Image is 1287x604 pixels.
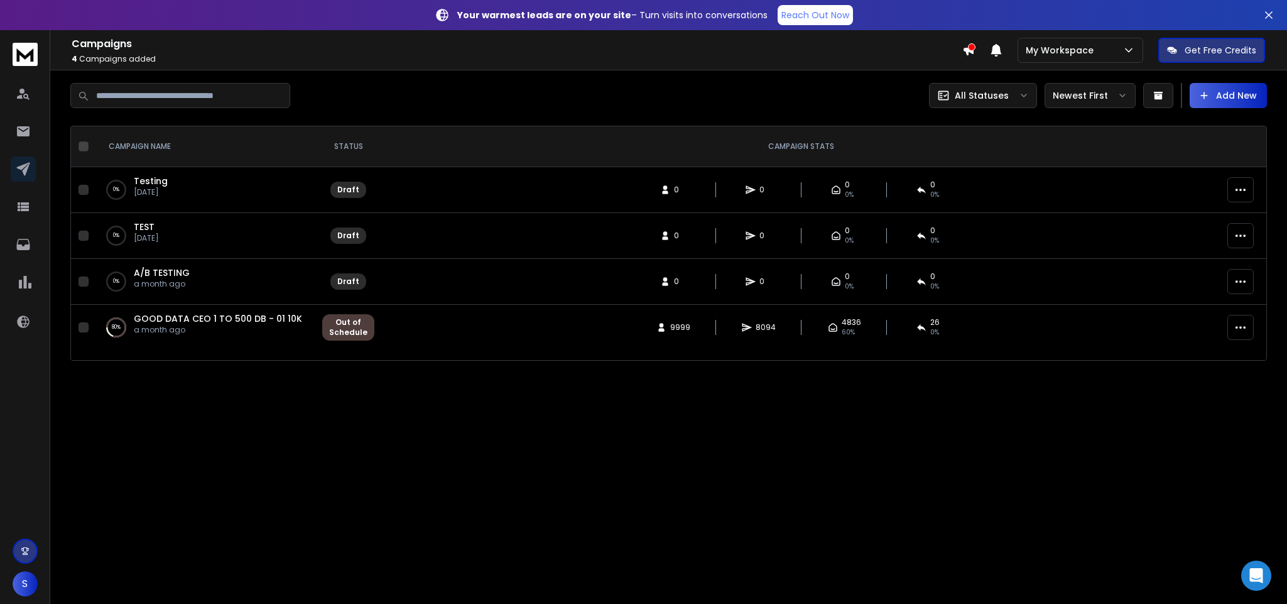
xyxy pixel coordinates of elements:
[930,190,939,200] span: 0%
[756,322,776,332] span: 8094
[1185,44,1256,57] p: Get Free Credits
[1026,44,1099,57] p: My Workspace
[842,327,855,338] span: 60 %
[13,571,38,596] button: S
[674,277,687,287] span: 0
[72,54,962,64] p: Campaigns added
[134,312,302,325] a: GOOD DATA CEO 1 TO 500 DB - 01 10K
[759,231,772,241] span: 0
[930,327,939,338] span: 0 %
[112,321,121,334] p: 80 %
[113,184,119,196] p: 0 %
[930,272,935,282] span: 0
[329,317,367,338] div: Out of Schedule
[781,9,849,21] p: Reach Out Now
[134,175,168,187] a: Testing
[457,9,631,21] strong: Your warmest leads are on your site
[759,277,772,287] span: 0
[845,236,854,246] span: 0%
[842,317,861,327] span: 4836
[1190,83,1267,108] button: Add New
[670,322,690,332] span: 9999
[930,180,935,190] span: 0
[930,317,940,327] span: 26
[845,226,850,236] span: 0
[1158,38,1265,63] button: Get Free Credits
[382,126,1220,167] th: CAMPAIGN STATS
[94,213,315,259] td: 0%TEST[DATE]
[845,282,854,292] span: 0%
[94,259,315,305] td: 0%A/B TESTINGa month ago
[134,187,168,197] p: [DATE]
[778,5,853,25] a: Reach Out Now
[457,9,768,21] p: – Turn visits into conversations
[134,279,190,289] p: a month ago
[337,231,359,241] div: Draft
[72,36,962,52] h1: Campaigns
[94,126,315,167] th: CAMPAIGN NAME
[955,89,1009,102] p: All Statuses
[72,53,77,64] span: 4
[337,185,359,195] div: Draft
[113,275,119,288] p: 0 %
[94,167,315,213] td: 0%Testing[DATE]
[845,190,854,200] span: 0%
[759,185,772,195] span: 0
[674,231,687,241] span: 0
[845,180,850,190] span: 0
[315,126,382,167] th: STATUS
[134,325,302,335] p: a month ago
[134,233,159,243] p: [DATE]
[1045,83,1136,108] button: Newest First
[674,185,687,195] span: 0
[337,277,359,287] div: Draft
[13,43,38,66] img: logo
[930,282,939,292] span: 0%
[134,221,155,233] a: TEST
[930,236,939,246] span: 0%
[113,229,119,242] p: 0 %
[134,266,190,279] a: A/B TESTING
[94,305,315,351] td: 80%GOOD DATA CEO 1 TO 500 DB - 01 10Ka month ago
[1241,561,1271,591] div: Open Intercom Messenger
[930,226,935,236] span: 0
[845,272,850,282] span: 0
